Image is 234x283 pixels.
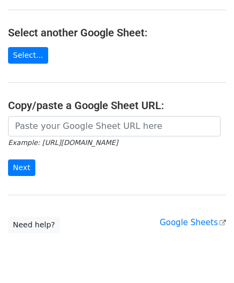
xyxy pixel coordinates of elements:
[8,159,35,176] input: Next
[8,26,226,39] h4: Select another Google Sheet:
[160,218,226,227] a: Google Sheets
[8,116,221,136] input: Paste your Google Sheet URL here
[8,47,48,64] a: Select...
[8,99,226,112] h4: Copy/paste a Google Sheet URL:
[8,139,118,147] small: Example: [URL][DOMAIN_NAME]
[8,217,60,233] a: Need help?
